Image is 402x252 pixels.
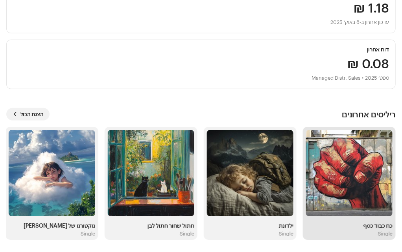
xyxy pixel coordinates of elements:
[378,230,393,237] div: Single
[108,223,194,229] div: חתול שחור חתול לבן
[362,73,363,82] div: •
[9,223,95,229] div: נוקטורנו של [PERSON_NAME]
[9,130,95,216] img: dbdfcc75-d23c-472f-b937-08c8e78f0eae
[81,230,95,237] div: Single
[207,223,293,229] div: ילדונת
[306,130,393,216] img: 12d40885-04f8-44a0-ad0f-f97aff4b8427
[13,17,389,27] div: עדכון אחרון ב-8 באוק׳ 2025
[306,223,393,229] div: כח כבוד כסף
[342,108,396,121] h3: ריליסים אחרונים
[108,130,194,216] img: 6a278f71-a0a3-47f5-818a-4e8073f82561
[13,46,389,53] div: דוח אחרון
[312,73,360,82] div: Managed Distr. Sales
[207,130,293,216] img: 93f7476c-20fc-47a5-8fb4-80ede7f9ac97
[6,40,396,89] re-o-card-value: דוח אחרון
[20,106,43,122] span: הצגת הכול
[365,73,389,82] div: ספט׳ 2025
[180,230,194,237] div: Single
[6,108,50,121] button: הצגת הכול
[279,230,293,237] div: Single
